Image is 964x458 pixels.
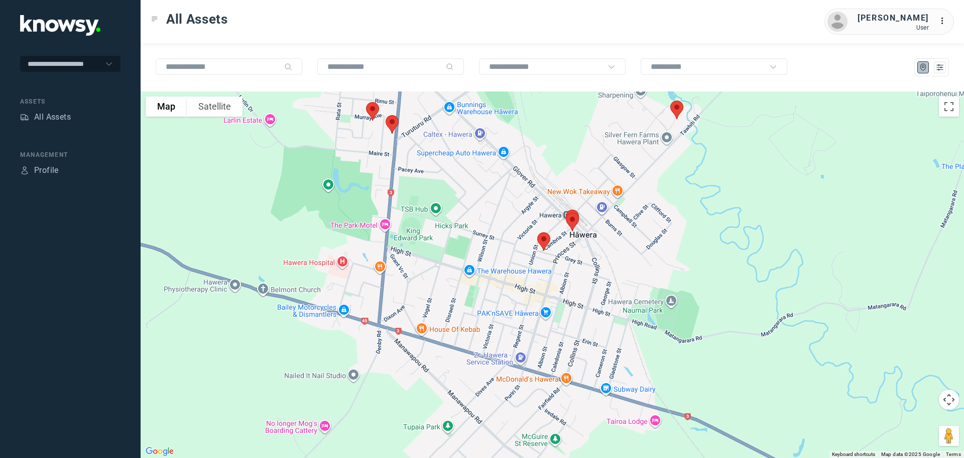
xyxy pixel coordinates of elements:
span: All Assets [166,10,228,28]
div: : [939,15,951,27]
button: Toggle fullscreen view [939,97,959,117]
img: Application Logo [20,15,100,36]
a: Terms (opens in new tab) [946,451,961,457]
span: Map data ©2025 Google [881,451,940,457]
button: Map camera controls [939,390,959,410]
div: [PERSON_NAME] [858,12,929,24]
div: Assets [20,97,120,106]
a: ProfileProfile [20,164,59,176]
div: : [939,15,951,29]
div: Search [284,63,292,71]
div: List [935,63,944,72]
a: AssetsAll Assets [20,111,71,123]
div: Toggle Menu [151,16,158,23]
div: Map [919,63,928,72]
button: Show satellite imagery [187,97,243,117]
img: avatar.png [827,12,848,32]
button: Show street map [146,97,187,117]
div: Management [20,150,120,159]
tspan: ... [939,17,949,25]
a: Open this area in Google Maps (opens a new window) [143,445,176,458]
div: Profile [34,164,59,176]
div: User [858,24,929,31]
button: Keyboard shortcuts [832,451,875,458]
div: Profile [20,166,29,175]
img: Google [143,445,176,458]
button: Drag Pegman onto the map to open Street View [939,426,959,446]
div: Assets [20,113,29,122]
div: All Assets [34,111,71,123]
div: Search [446,63,454,71]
